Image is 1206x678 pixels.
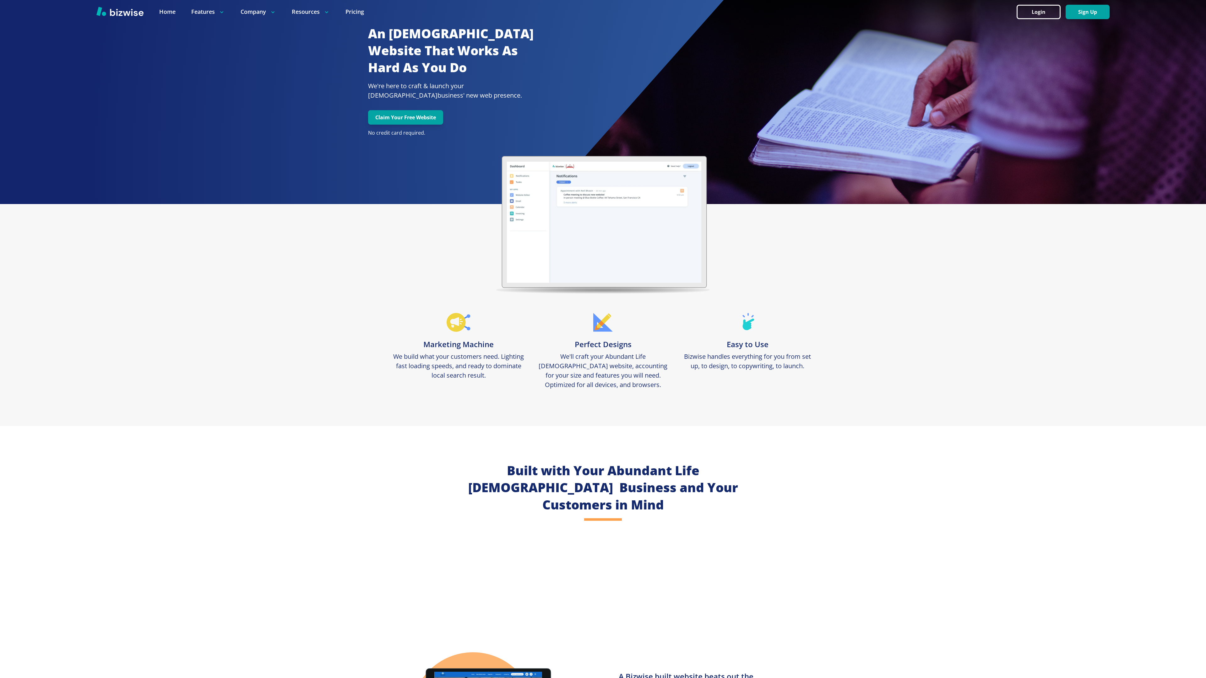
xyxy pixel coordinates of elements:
img: Bizwise Logo [96,7,144,16]
p: We'll craft your Abundant Life [DEMOGRAPHIC_DATA] website, accounting for your size and features ... [537,352,669,390]
h2: an [DEMOGRAPHIC_DATA] Website That Works As Hard As You Do [368,25,543,76]
h3: Perfect Designs [575,339,632,350]
a: Claim Your Free Website [368,115,443,121]
button: Claim Your Free Website [368,110,443,125]
img: Easy to Use Icon [740,313,755,332]
p: Features [191,8,225,16]
img: Marketing Machine Icon [447,313,470,332]
img: Perfect Designs Icon [593,313,613,332]
p: We build what your customers need. Lighting fast loading speeds, and ready to dominate local sear... [393,352,524,380]
a: Home [159,8,176,16]
p: Company [241,8,276,16]
h3: Easy to Use [727,339,769,350]
p: We're here to craft & launch your [DEMOGRAPHIC_DATA] business' new web presence. [368,81,543,100]
button: Sign Up [1066,5,1110,19]
p: Resources [292,8,330,16]
a: Sign Up [1066,9,1110,15]
button: Login [1017,5,1061,19]
h2: Built with Your Abundant Life [DEMOGRAPHIC_DATA] Business and Your Customers in Mind [466,462,740,513]
a: Pricing [345,8,364,16]
p: Bizwise handles everything for you from set up, to design, to copywriting, to launch. [682,352,813,371]
h3: Marketing Machine [423,339,494,350]
p: No credit card required. [368,130,543,137]
a: Login [1017,9,1066,15]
